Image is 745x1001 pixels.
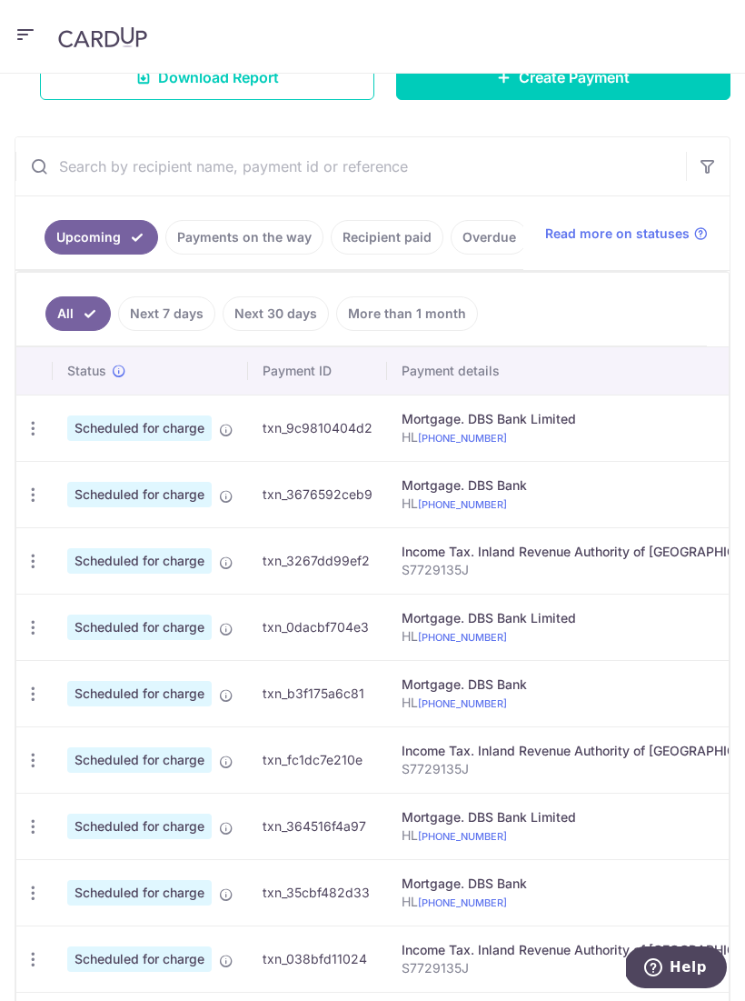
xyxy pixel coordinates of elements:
[545,225,708,243] a: Read more on statuses
[418,498,507,511] a: [PHONE_NUMBER]
[331,220,443,255] a: Recipient paid
[67,681,212,706] span: Scheduled for charge
[248,527,387,594] td: txn_3267dd99ef2
[396,55,730,100] a: Create Payment
[67,946,212,972] span: Scheduled for charge
[626,946,727,992] iframe: Opens a widget where you can find more information
[67,615,212,640] span: Scheduled for charge
[67,482,212,507] span: Scheduled for charge
[67,362,106,380] span: Status
[248,726,387,793] td: txn_fc1dc7e210e
[67,814,212,839] span: Scheduled for charge
[248,347,387,395] th: Payment ID
[545,225,690,243] span: Read more on statuses
[67,415,212,441] span: Scheduled for charge
[45,220,158,255] a: Upcoming
[248,793,387,859] td: txn_364516f4a97
[223,296,329,331] a: Next 30 days
[40,55,374,100] a: Download Report
[418,697,507,710] a: [PHONE_NUMBER]
[248,859,387,926] td: txn_35cbf482d33
[336,296,478,331] a: More than 1 month
[118,296,215,331] a: Next 7 days
[418,432,507,445] a: [PHONE_NUMBER]
[67,747,212,773] span: Scheduled for charge
[165,220,323,255] a: Payments on the way
[418,830,507,843] a: [PHONE_NUMBER]
[248,594,387,660] td: txn_0dacbf704e3
[67,880,212,906] span: Scheduled for charge
[67,548,212,574] span: Scheduled for charge
[248,660,387,726] td: txn_b3f175a6c81
[158,66,279,88] span: Download Report
[45,296,111,331] a: All
[519,66,630,88] span: Create Payment
[248,461,387,527] td: txn_3676592ceb9
[248,395,387,461] td: txn_9c9810404d2
[418,631,507,644] a: [PHONE_NUMBER]
[58,26,147,48] img: CardUp
[248,926,387,992] td: txn_038bfd11024
[418,896,507,909] a: [PHONE_NUMBER]
[451,220,528,255] a: Overdue
[15,137,686,195] input: Search by recipient name, payment id or reference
